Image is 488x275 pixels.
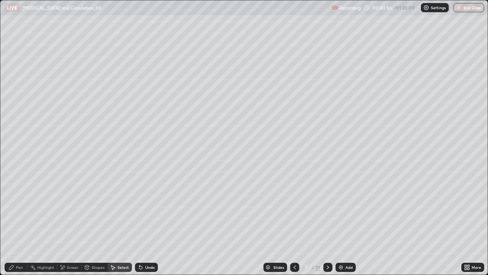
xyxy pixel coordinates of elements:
div: Add [345,265,353,269]
div: / [311,265,314,270]
img: recording.375f2c34.svg [332,5,338,11]
div: Shapes [91,265,104,269]
img: class-settings-icons [423,5,429,11]
p: Recording [339,5,361,11]
div: 7 [302,265,310,270]
p: LIVE [7,5,17,11]
div: Pen [16,265,23,269]
div: Highlight [37,265,54,269]
p: [MEDICAL_DATA] and Circulation_06 [22,5,101,11]
div: Eraser [67,265,79,269]
div: Slides [273,265,284,269]
p: Settings [431,6,446,10]
div: Select [117,265,129,269]
div: 10 [315,264,320,271]
img: add-slide-button [338,264,344,270]
div: More [472,265,481,269]
button: End Class [453,3,484,12]
div: Undo [145,265,155,269]
img: end-class-cross [456,5,462,11]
